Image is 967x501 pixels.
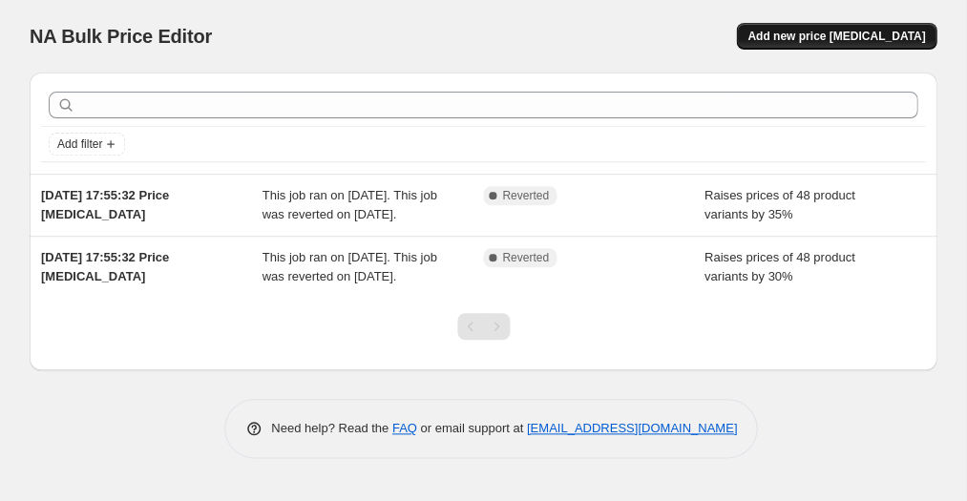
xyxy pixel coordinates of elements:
[502,188,549,203] span: Reverted
[704,188,855,221] span: Raises prices of 48 product variants by 35%
[263,188,437,221] span: This job ran on [DATE]. This job was reverted on [DATE].
[271,421,392,435] span: Need help? Read the
[417,421,527,435] span: or email support at
[263,250,437,283] span: This job ran on [DATE]. This job was reverted on [DATE].
[57,136,102,152] span: Add filter
[41,250,169,283] span: [DATE] 17:55:32 Price [MEDICAL_DATA]
[41,188,169,221] span: [DATE] 17:55:32 Price [MEDICAL_DATA]
[736,23,936,50] button: Add new price [MEDICAL_DATA]
[704,250,855,283] span: Raises prices of 48 product variants by 30%
[457,313,510,340] nav: Pagination
[502,250,549,265] span: Reverted
[747,29,925,44] span: Add new price [MEDICAL_DATA]
[49,133,125,156] button: Add filter
[392,421,417,435] a: FAQ
[527,421,737,435] a: [EMAIL_ADDRESS][DOMAIN_NAME]
[30,26,212,47] span: NA Bulk Price Editor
